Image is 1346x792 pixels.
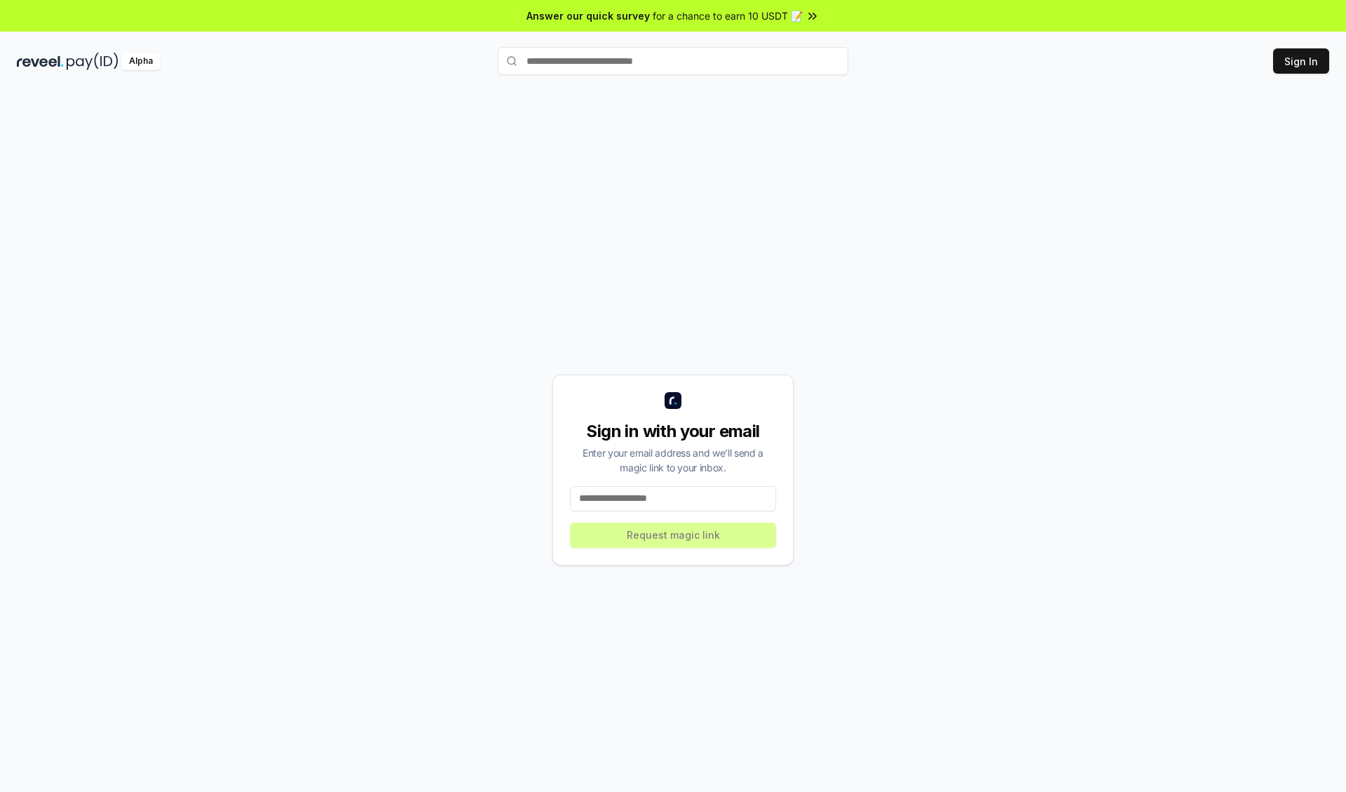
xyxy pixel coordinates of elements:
button: Sign In [1273,48,1329,74]
div: Alpha [121,53,161,70]
div: Sign in with your email [570,420,776,443]
div: Enter your email address and we’ll send a magic link to your inbox. [570,445,776,475]
span: Answer our quick survey [526,8,650,23]
span: for a chance to earn 10 USDT 📝 [653,8,803,23]
img: logo_small [665,392,681,409]
img: reveel_dark [17,53,64,70]
img: pay_id [67,53,118,70]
